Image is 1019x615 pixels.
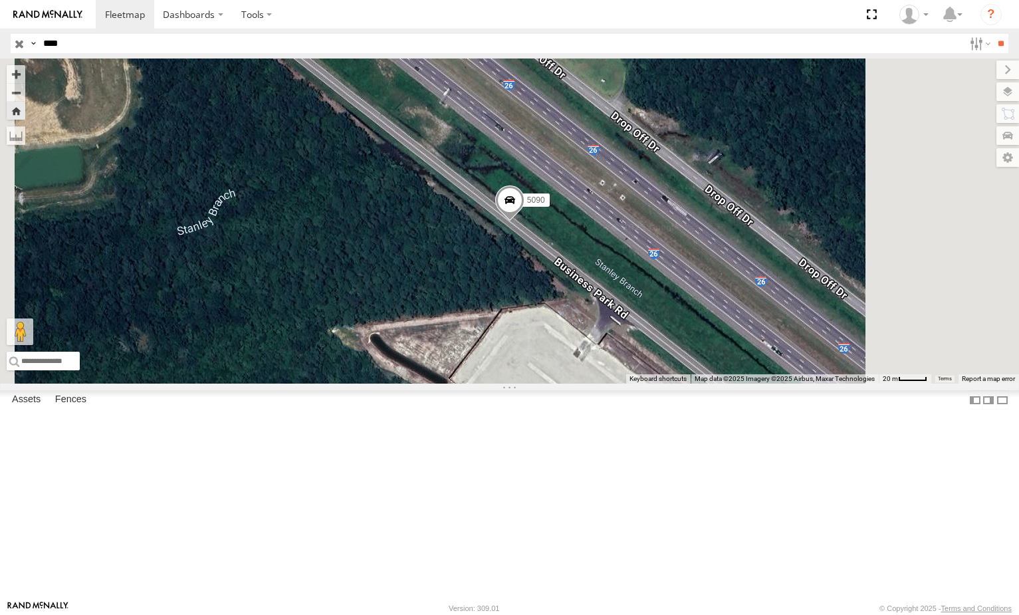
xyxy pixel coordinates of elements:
[938,376,952,382] a: Terms (opens in new tab)
[13,10,82,19] img: rand-logo.svg
[28,34,39,53] label: Search Query
[895,5,933,25] div: Paul Withrow
[526,195,544,204] span: 5090
[879,604,1012,612] div: © Copyright 2025 -
[962,375,1015,382] a: Report a map error
[7,102,25,120] button: Zoom Home
[883,375,898,382] span: 20 m
[695,375,875,382] span: Map data ©2025 Imagery ©2025 Airbus, Maxar Technologies
[7,602,68,615] a: Visit our Website
[5,391,47,410] label: Assets
[629,374,687,384] button: Keyboard shortcuts
[964,34,993,53] label: Search Filter Options
[968,390,982,410] label: Dock Summary Table to the Left
[941,604,1012,612] a: Terms and Conditions
[982,390,995,410] label: Dock Summary Table to the Right
[449,604,499,612] div: Version: 309.01
[7,65,25,83] button: Zoom in
[49,391,93,410] label: Fences
[7,318,33,345] button: Drag Pegman onto the map to open Street View
[980,4,1002,25] i: ?
[879,374,931,384] button: Map Scale: 20 m per 40 pixels
[996,148,1019,167] label: Map Settings
[7,126,25,145] label: Measure
[7,83,25,102] button: Zoom out
[996,390,1009,410] label: Hide Summary Table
